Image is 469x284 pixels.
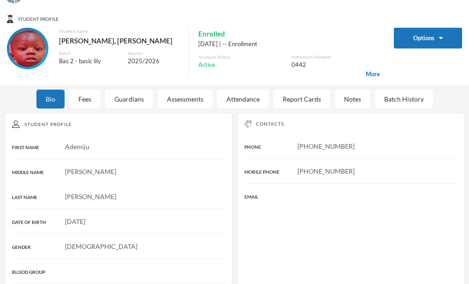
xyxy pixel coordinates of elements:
div: Bio [36,90,65,109]
div: [PERSON_NAME], [PERSON_NAME] [59,35,179,47]
div: Fees [69,90,101,109]
span: [DEMOGRAPHIC_DATA] [65,242,137,250]
div: Notes [335,90,370,109]
span: [PERSON_NAME] [65,193,116,200]
div: Contacts [244,121,457,127]
div: Guardians [105,90,153,109]
div: Account Status [198,54,287,60]
span: Student Profile [18,16,59,23]
img: STUDENT [9,30,46,67]
div: Report Cards [273,90,330,109]
div: 2025/2026 [128,57,179,66]
span: [DATE] [65,218,85,225]
span: More [366,70,380,79]
span: [PERSON_NAME] [65,168,116,175]
div: Batch [59,50,121,57]
div: Batch History [375,90,433,109]
span: Ademiju [65,143,89,151]
div: 0442 [291,60,380,70]
button: Options [394,28,462,48]
span: Enrolled [198,28,225,40]
div: Assessments [158,90,213,109]
div: Student name [59,28,179,35]
div: Student Profile [12,121,225,128]
span: [PHONE_NUMBER] [297,167,355,175]
span: Active [198,60,215,70]
span: [PHONE_NUMBER] [297,142,355,150]
div: Session [128,50,179,57]
div: Bas 2 - basic lily [59,57,121,66]
div: [DATE] | -- Enrollment [198,40,380,49]
div: Attendance [217,90,269,109]
span: EMAIL [244,194,258,199]
span: BLOOD GROUP [12,269,45,275]
div: Admission Number [291,54,380,60]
